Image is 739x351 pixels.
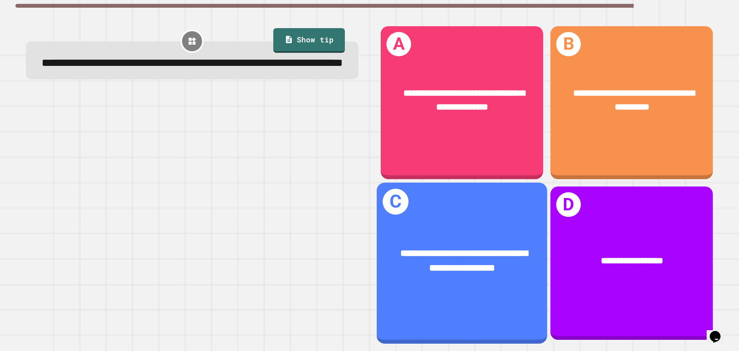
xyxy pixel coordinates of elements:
[383,189,408,215] h1: C
[707,320,731,343] iframe: chat widget
[556,32,581,57] h1: B
[386,32,411,57] h1: A
[273,28,345,53] a: Show tip
[556,192,581,217] h1: D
